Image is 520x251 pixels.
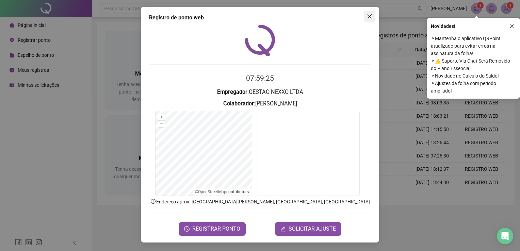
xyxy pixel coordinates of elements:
span: Novidades ! [431,22,455,30]
span: ⚬ ⚠️ Suporte Via Chat Será Removido do Plano Essencial [431,57,516,72]
button: Close [364,11,375,22]
button: REGISTRAR PONTO [179,222,246,236]
span: close [367,14,372,19]
span: SOLICITAR AJUSTE [289,225,336,233]
strong: Colaborador [223,100,254,107]
span: ⚬ Ajustes da folha com período ampliado! [431,80,516,95]
span: REGISTRAR PONTO [192,225,240,233]
span: close [509,24,514,29]
img: QRPoint [245,24,275,56]
strong: Empregador [217,89,247,95]
span: info-circle [150,198,156,204]
button: – [158,121,165,127]
li: © contributors. [195,189,250,194]
p: Endereço aprox. : [GEOGRAPHIC_DATA][PERSON_NAME], [GEOGRAPHIC_DATA], [GEOGRAPHIC_DATA] [149,198,371,205]
div: Open Intercom Messenger [497,228,513,244]
h3: : GESTAO NEXXO LTDA [149,88,371,97]
span: clock-circle [184,226,190,232]
span: ⚬ Mantenha o aplicativo QRPoint atualizado para evitar erros na assinatura da folha! [431,35,516,57]
h3: : [PERSON_NAME] [149,99,371,108]
span: ⚬ Novidade no Cálculo do Saldo! [431,72,516,80]
span: edit [280,226,286,232]
a: OpenStreetMap [198,189,226,194]
div: Registro de ponto web [149,14,371,22]
time: 07:59:25 [246,74,274,82]
button: editSOLICITAR AJUSTE [275,222,341,236]
button: + [158,114,165,120]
